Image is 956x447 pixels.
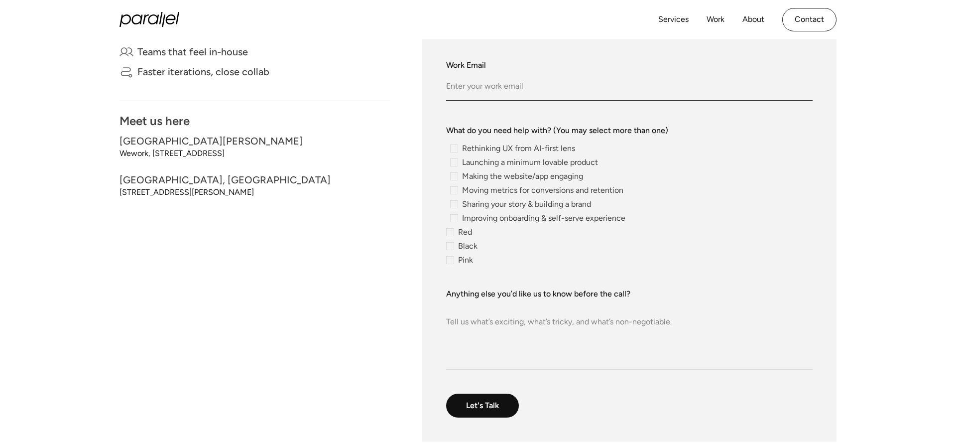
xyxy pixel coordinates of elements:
input: Let's Talk [446,394,519,418]
a: About [742,12,764,27]
input: Black [446,242,478,250]
div: Meet us here [119,117,390,126]
input: Red [446,228,472,236]
a: Work [707,12,724,27]
label: What do you need help with? (You may select more than one) [446,125,813,137]
div: Faster iterations, close collab [137,68,269,75]
input: Pink [446,256,473,264]
div: Teams that feel in-house [137,48,248,55]
div: [STREET_ADDRESS][PERSON_NAME] [119,189,331,195]
div: [GEOGRAPHIC_DATA], [GEOGRAPHIC_DATA] [119,176,331,183]
label: Anything else you’d like us to know before the call? [446,288,813,300]
div: Wework, [STREET_ADDRESS] [119,150,303,156]
div: [GEOGRAPHIC_DATA][PERSON_NAME] [119,138,303,145]
label: Work Email [446,59,813,71]
a: Contact [782,8,836,31]
a: Services [658,12,689,27]
input: Enter your work email [446,73,813,101]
